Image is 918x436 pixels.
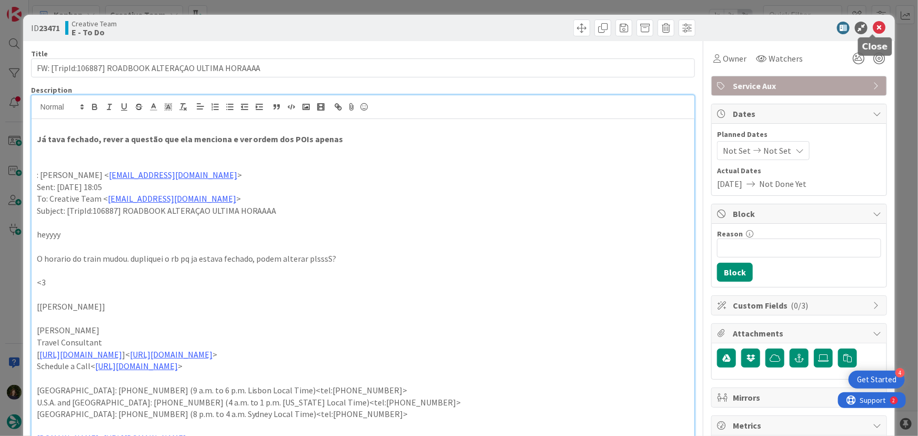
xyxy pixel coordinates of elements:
[31,49,48,58] label: Title
[717,263,753,282] button: Block
[37,397,690,409] p: U.S.A. and [GEOGRAPHIC_DATA]: [PHONE_NUMBER] (4 a.m. to 1 p.m. [US_STATE] Local Time)<tel:[PHONE_...
[717,165,881,176] span: Actual Dates
[717,177,742,190] span: [DATE]
[769,52,803,65] span: Watchers
[733,80,867,92] span: Service Aux
[95,361,178,371] a: [URL][DOMAIN_NAME]
[55,4,57,13] div: 2
[733,299,867,312] span: Custom Fields
[37,324,690,336] p: [PERSON_NAME]
[37,336,690,349] p: Travel Consultant
[895,368,905,378] div: 4
[37,193,690,205] p: To: Creative Team < >
[37,229,690,241] p: heyyyy
[723,144,751,157] span: Not Set
[733,419,867,432] span: Metrics
[717,129,881,140] span: Planned Dates
[72,19,117,28] span: Creative Team
[763,144,791,157] span: Not Set
[37,276,690,289] p: <3
[791,300,808,311] span: ( 0/3 )
[37,134,344,144] strong: Já tava fechado, rever a questão que ela menciona e ver ordem dos POIs apenas
[37,360,690,372] p: Schedule a Call< >
[130,349,213,360] a: [URL][DOMAIN_NAME]
[37,301,690,313] p: [[PERSON_NAME]]
[109,170,237,180] a: [EMAIL_ADDRESS][DOMAIN_NAME]
[37,169,690,181] p: : [PERSON_NAME] < >
[108,193,236,204] a: [EMAIL_ADDRESS][DOMAIN_NAME]
[733,207,867,220] span: Block
[37,384,690,397] p: [GEOGRAPHIC_DATA]: [PHONE_NUMBER] (9 a.m. to 6 p.m. Lisbon Local Time)<tel:[PHONE_NUMBER]>
[849,371,905,389] div: Open Get Started checklist, remaining modules: 4
[39,23,60,33] b: 23471
[723,52,746,65] span: Owner
[37,181,690,193] p: Sent: [DATE] 18:05
[72,28,117,36] b: E - To Do
[31,22,60,34] span: ID
[37,253,690,265] p: O horario do train mudou. dupliquei o rb pq ja estava fechado, podem alterar plsssS?
[39,349,122,360] a: [URL][DOMAIN_NAME]
[22,2,48,14] span: Support
[31,85,72,95] span: Description
[759,177,806,190] span: Not Done Yet
[733,391,867,404] span: Mirrors
[717,229,743,239] label: Reason
[857,374,896,385] div: Get Started
[733,107,867,120] span: Dates
[37,349,690,361] p: [ ]< >
[862,42,888,52] h5: Close
[37,408,690,420] p: [GEOGRAPHIC_DATA]: [PHONE_NUMBER] (8 p.m. to 4 a.m. Sydney Local Time)<tel:[PHONE_NUMBER]>
[31,58,695,77] input: type card name here...
[37,205,690,217] p: Subject: [TripId:106887] ROADBOOK ALTERAÇAO ULTIMA HORAAAA
[733,327,867,340] span: Attachments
